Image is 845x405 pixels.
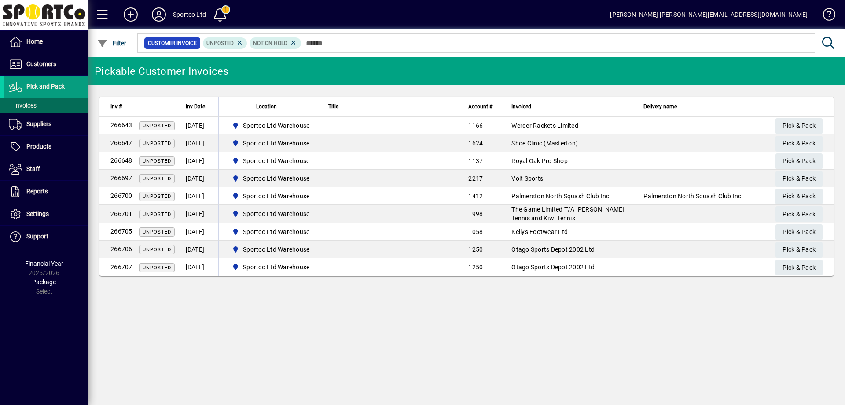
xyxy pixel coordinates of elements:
span: 266643 [110,122,132,129]
div: Sportco Ltd [173,7,206,22]
span: Royal Oak Pro Shop [511,157,568,164]
span: Volt Sports [511,175,543,182]
td: [DATE] [180,223,218,241]
div: Delivery name [643,102,764,111]
span: 266648 [110,157,132,164]
span: Otago Sports Depot 2002 Ltd [511,246,595,253]
button: Profile [145,7,173,22]
button: Pick & Pack [775,136,823,152]
span: Pick & Pack [783,225,816,239]
a: Reports [4,181,88,203]
span: Unposted [143,212,171,217]
span: Sportco Ltd Warehouse [228,208,313,219]
span: Settings [26,210,49,217]
span: Palmerston North Squash Club Inc [643,193,741,200]
button: Add [117,7,145,22]
span: Invoices [9,102,37,109]
a: Staff [4,158,88,180]
span: Werder Rackets Limited [511,122,578,129]
span: Sportco Ltd Warehouse [228,156,313,166]
div: Invoiced [511,102,632,111]
td: [DATE] [180,187,218,205]
div: Location [224,102,318,111]
span: Sportco Ltd Warehouse [228,191,313,201]
span: 266647 [110,139,132,146]
td: [DATE] [180,241,218,258]
span: Sportco Ltd Warehouse [243,174,309,183]
mat-chip: Customer Invoice Status: Unposted [203,37,247,49]
span: Pick & Pack [783,136,816,151]
span: Unposted [143,247,171,253]
div: Inv # [110,102,175,111]
span: Sportco Ltd Warehouse [243,227,309,236]
span: 1250 [468,264,483,271]
a: Customers [4,53,88,75]
span: 1058 [468,228,483,235]
button: Pick & Pack [775,171,823,187]
span: Unposted [143,158,171,164]
span: 1250 [468,246,483,253]
div: [PERSON_NAME] [PERSON_NAME][EMAIL_ADDRESS][DOMAIN_NAME] [610,7,808,22]
span: Products [26,143,51,150]
span: Shoe Clinic (Masterton) [511,140,578,147]
span: 266700 [110,192,132,199]
span: Package [32,279,56,286]
button: Pick & Pack [775,242,823,258]
span: Filter [97,40,127,47]
div: Account # [468,102,500,111]
span: Sportco Ltd Warehouse [228,262,313,272]
span: Sportco Ltd Warehouse [243,156,309,165]
span: Pick & Pack [783,189,816,204]
span: Pick & Pack [783,119,816,133]
span: Delivery name [643,102,677,111]
span: Unposted [143,176,171,182]
span: The Game Limited T/A [PERSON_NAME] Tennis and Kiwi Tennis [511,206,625,222]
span: Sportco Ltd Warehouse [228,244,313,255]
span: Account # [468,102,492,111]
span: Kellys Footwear Ltd [511,228,568,235]
span: Not On Hold [253,40,287,46]
span: Support [26,233,48,240]
button: Pick & Pack [775,153,823,169]
div: Pickable Customer Invoices [95,64,229,78]
td: [DATE] [180,170,218,187]
td: [DATE] [180,205,218,223]
span: 266706 [110,245,132,253]
span: Unposted [143,193,171,199]
span: Sportco Ltd Warehouse [243,263,309,271]
span: Unposted [143,265,171,271]
span: Inv Date [186,102,205,111]
span: Pick & Pack [783,207,816,222]
span: Unposted [143,123,171,129]
span: Pick & Pack [783,260,816,275]
button: Pick & Pack [775,118,823,134]
span: Sportco Ltd Warehouse [243,192,309,201]
a: Invoices [4,98,88,113]
a: Products [4,136,88,158]
a: Support [4,226,88,248]
span: Pick and Pack [26,83,65,90]
span: Pick & Pack [783,242,816,257]
span: Suppliers [26,120,51,127]
span: Reports [26,188,48,195]
span: Customer Invoice [148,39,197,48]
span: Otago Sports Depot 2002 Ltd [511,264,595,271]
span: Sportco Ltd Warehouse [243,121,309,130]
td: [DATE] [180,134,218,152]
span: Location [256,102,277,111]
span: Palmerston North Squash Club Inc [511,193,609,200]
span: Sportco Ltd Warehouse [228,138,313,149]
td: [DATE] [180,152,218,170]
td: [DATE] [180,117,218,134]
span: 266707 [110,264,132,271]
span: 1998 [468,210,483,217]
a: Settings [4,203,88,225]
button: Pick & Pack [775,260,823,275]
button: Filter [95,35,129,51]
span: Sportco Ltd Warehouse [243,245,309,254]
a: Suppliers [4,113,88,135]
span: 1137 [468,157,483,164]
button: Pick & Pack [775,224,823,240]
span: Pick & Pack [783,171,816,186]
div: Title [328,102,457,111]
